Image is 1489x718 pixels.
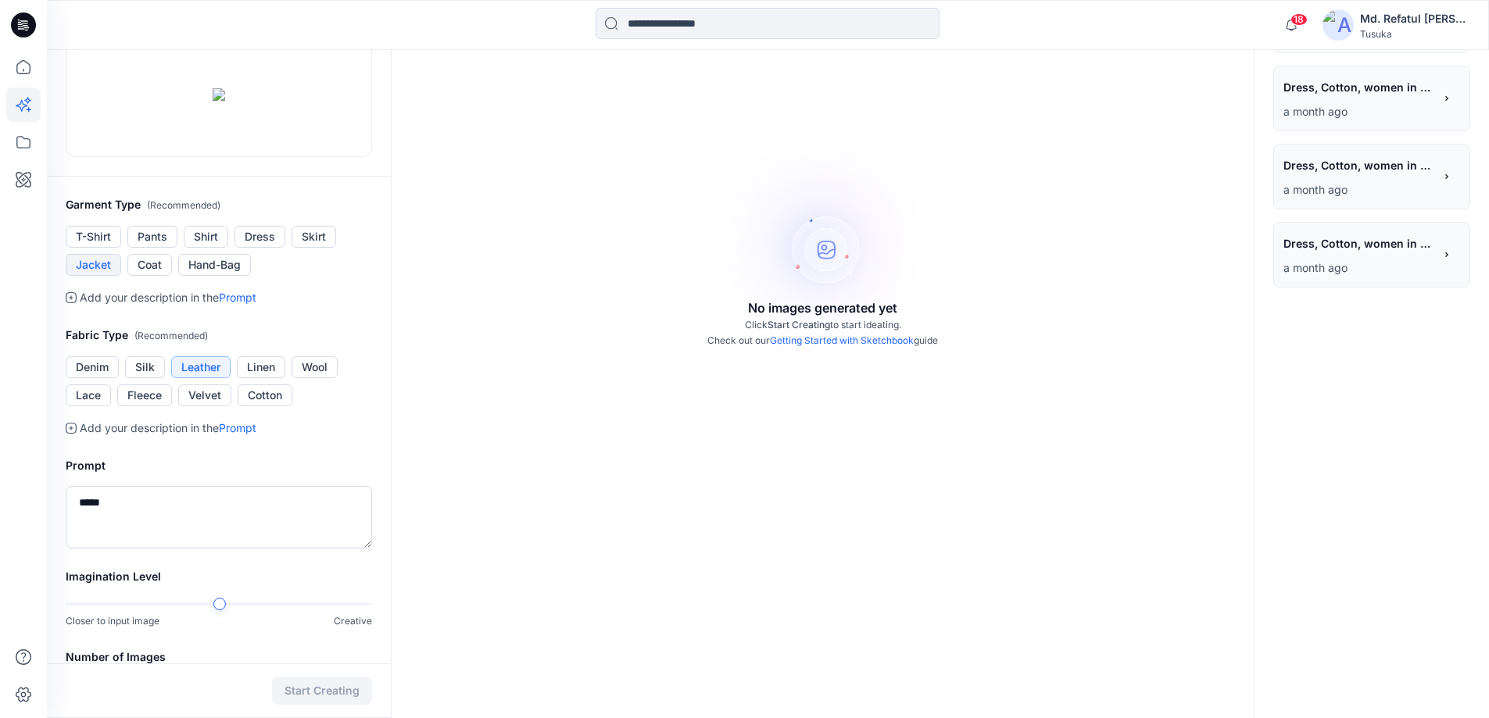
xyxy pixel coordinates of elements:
p: Add your description in the [80,419,256,438]
p: Add your description in the [80,288,256,307]
p: Creative [334,613,372,629]
button: Denim [66,356,119,378]
button: Coat [127,254,172,276]
h2: Garment Type [66,195,372,215]
button: Dress [234,226,285,248]
button: Velvet [178,384,231,406]
button: Leather [171,356,231,378]
button: Shirt [184,226,228,248]
div: Tusuka [1360,28,1469,40]
h2: Prompt [66,456,372,475]
span: Dress, Cotton, women in garden [1283,232,1432,255]
h2: Number of Images [66,648,372,666]
div: Md. Refatul [PERSON_NAME] [1360,9,1469,28]
button: Wool [292,356,338,378]
button: Skirt [292,226,336,248]
span: ( Recommended ) [147,199,220,211]
button: Linen [237,356,285,378]
p: August 29, 2025 [1283,259,1434,277]
span: ( Recommended ) [134,330,208,341]
button: Cotton [238,384,292,406]
span: Dress, Cotton, women in garden [1283,154,1432,177]
p: Closer to input image [66,613,159,629]
p: August 29, 2025 [1283,180,1434,199]
button: Hand-Bag [178,254,251,276]
button: Jacket [66,254,121,276]
span: Start Creating [768,319,830,330]
p: No images generated yet [748,298,897,317]
a: Prompt [219,421,256,434]
img: eyJhbGciOiJIUzI1NiIsImtpZCI6IjAiLCJzbHQiOiJzZXMiLCJ0eXAiOiJKV1QifQ.eyJkYXRhIjp7InR5cGUiOiJzdG9yYW... [213,88,225,101]
a: Prompt [219,291,256,304]
p: August 29, 2025 [1283,102,1434,121]
p: Click to start ideating. Check out our guide [707,317,938,348]
h2: Imagination Level [66,567,372,586]
button: T-Shirt [66,226,121,248]
button: Fleece [117,384,172,406]
a: Getting Started with Sketchbook [770,334,914,346]
h2: Fabric Type [66,326,372,345]
button: Lace [66,384,111,406]
img: avatar [1323,9,1354,41]
button: Silk [125,356,165,378]
span: 18 [1290,13,1308,26]
span: Dress, Cotton, women in garden [1283,76,1432,98]
button: Pants [127,226,177,248]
